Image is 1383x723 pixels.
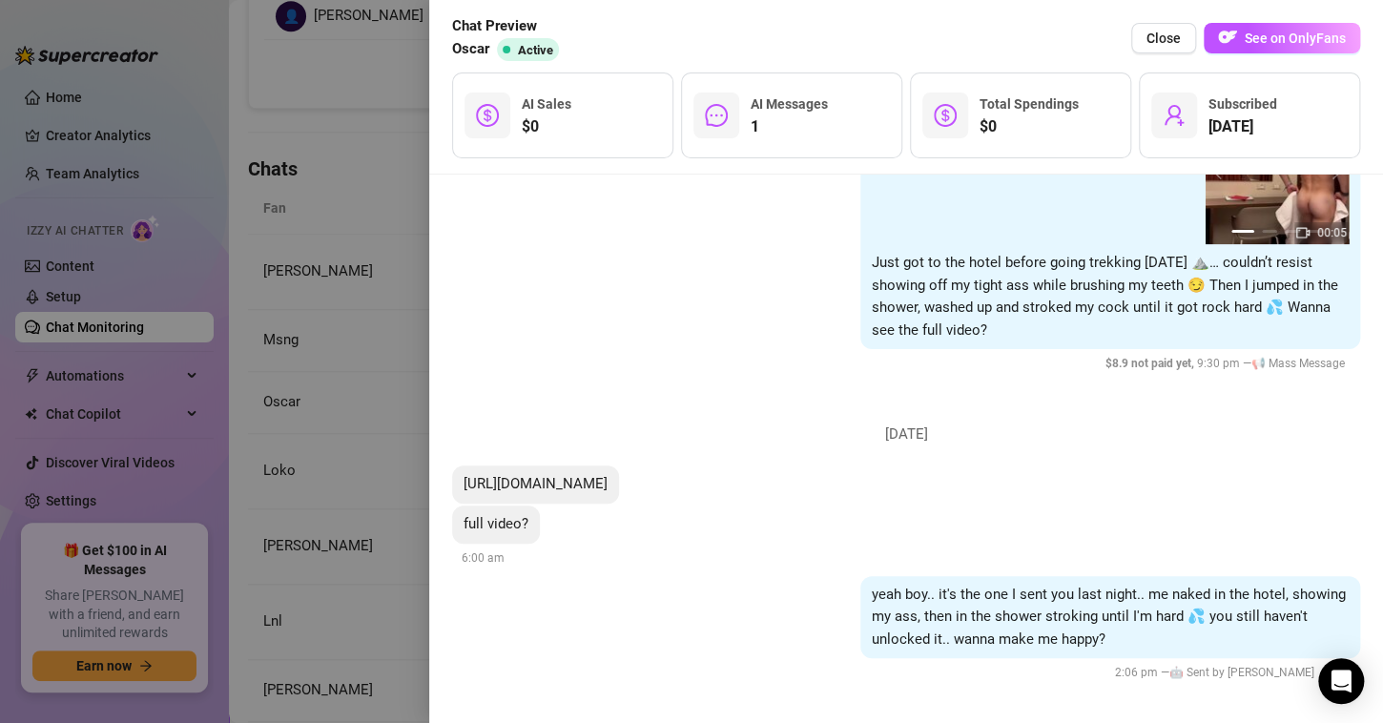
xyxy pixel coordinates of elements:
button: OFSee on OnlyFans [1204,23,1360,53]
span: 1 [751,115,828,138]
span: video-camera [1296,226,1310,239]
span: See on OnlyFans [1245,31,1346,46]
span: Chat Preview [452,15,567,38]
span: 🤖 Sent by [PERSON_NAME] [1169,666,1314,679]
span: message [705,104,728,127]
button: Close [1131,23,1196,53]
span: 6:00 am [462,551,505,565]
span: AI Sales [522,96,571,112]
span: $ 8.9 not paid yet , [1105,357,1197,370]
span: 00:05 [1317,226,1347,239]
span: yeah boy.. it's the one I sent you last night.. me naked in the hotel, showing my ass, then in th... [872,586,1346,648]
span: [DATE] [871,423,942,446]
button: 3 [1285,230,1300,233]
span: AI Messages [751,96,828,112]
div: Open Intercom Messenger [1318,658,1364,704]
span: Just got to the hotel before going trekking [DATE] ⛰️… couldn’t resist showing off my tight ass w... [872,254,1338,339]
span: 9:30 pm — [1105,357,1351,370]
span: $0 [522,115,571,138]
span: Oscar [452,38,489,61]
button: 4 [1308,230,1323,233]
span: 2:06 pm — [1115,666,1351,679]
span: [DATE] [1208,115,1277,138]
span: Active [518,43,553,57]
img: OF [1218,28,1237,47]
a: OFSee on OnlyFans [1204,23,1360,54]
span: Subscribed [1208,96,1277,112]
span: $0 [980,115,1079,138]
span: Total Spendings [980,96,1079,112]
span: 📢 Mass Message [1251,357,1345,370]
span: Close [1146,31,1181,46]
span: dollar [934,104,957,127]
span: [URL][DOMAIN_NAME] [464,475,608,492]
span: full video? [464,515,528,532]
span: dollar [476,104,499,127]
span: user-add [1163,104,1186,127]
button: 2 [1262,230,1277,233]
